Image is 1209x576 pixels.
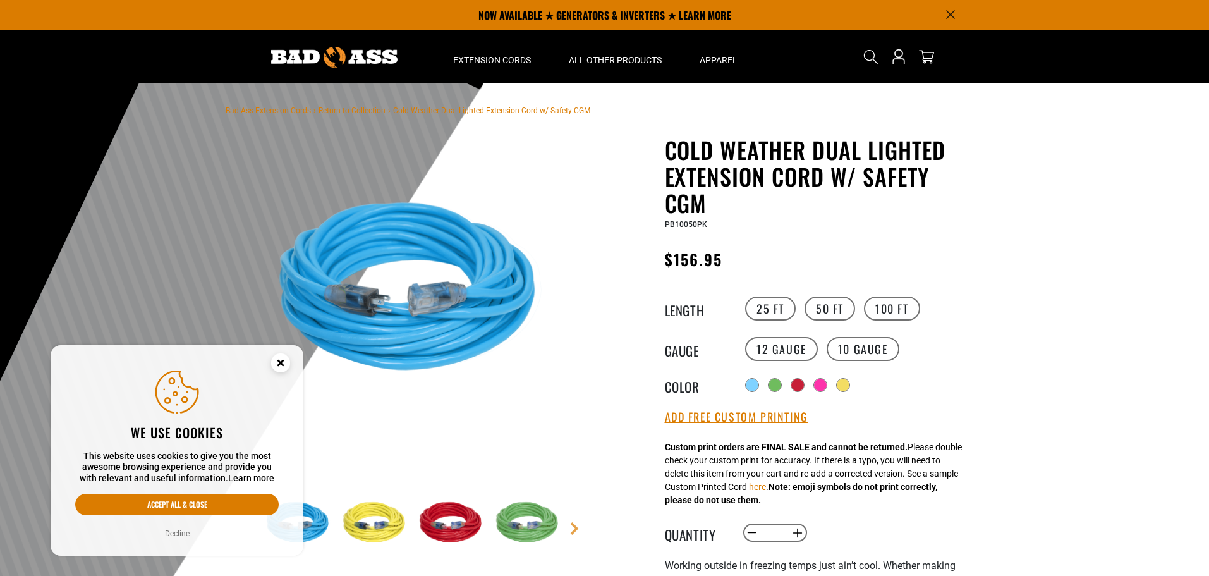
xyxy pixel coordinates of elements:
legend: Length [665,300,728,317]
label: 100 FT [864,297,920,321]
span: Extension Cords [453,54,531,66]
button: Add Free Custom Printing [665,410,808,424]
summary: All Other Products [550,30,681,83]
summary: Search [861,47,881,67]
legend: Color [665,377,728,393]
span: All Other Products [569,54,662,66]
legend: Gauge [665,341,728,357]
span: › [388,106,391,115]
label: 25 FT [745,297,796,321]
strong: Note: emoji symbols do not print correctly, please do not use them. [665,482,937,505]
div: Please double check your custom print for accuracy. If there is a typo, you will need to delete t... [665,441,962,507]
a: Return to Collection [319,106,386,115]
a: Next [568,522,581,535]
summary: Extension Cords [434,30,550,83]
p: This website uses cookies to give you the most awesome browsing experience and provide you with r... [75,451,279,484]
label: Quantity [665,525,728,541]
summary: Apparel [681,30,756,83]
label: 50 FT [805,297,855,321]
span: $156.95 [665,248,723,271]
img: Light Blue [263,139,568,444]
img: Green [492,487,566,560]
button: here [749,481,766,494]
button: Accept all & close [75,494,279,515]
span: › [313,106,316,115]
h2: We use cookies [75,424,279,441]
label: 10 Gauge [827,337,899,361]
span: PB10050PK [665,220,707,229]
a: Learn more [228,473,274,483]
span: Cold Weather Dual Lighted Extension Cord w/ Safety CGM [393,106,590,115]
img: Red [416,487,489,560]
a: Bad Ass Extension Cords [226,106,311,115]
span: Apparel [700,54,738,66]
h1: Cold Weather Dual Lighted Extension Cord w/ Safety CGM [665,137,975,216]
img: Bad Ass Extension Cords [271,47,398,68]
img: Yellow [339,487,413,560]
aside: Cookie Consent [51,345,303,556]
button: Decline [161,527,193,540]
label: 12 Gauge [745,337,818,361]
strong: Custom print orders are FINAL SALE and cannot be returned. [665,442,908,452]
nav: breadcrumbs [226,102,590,118]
